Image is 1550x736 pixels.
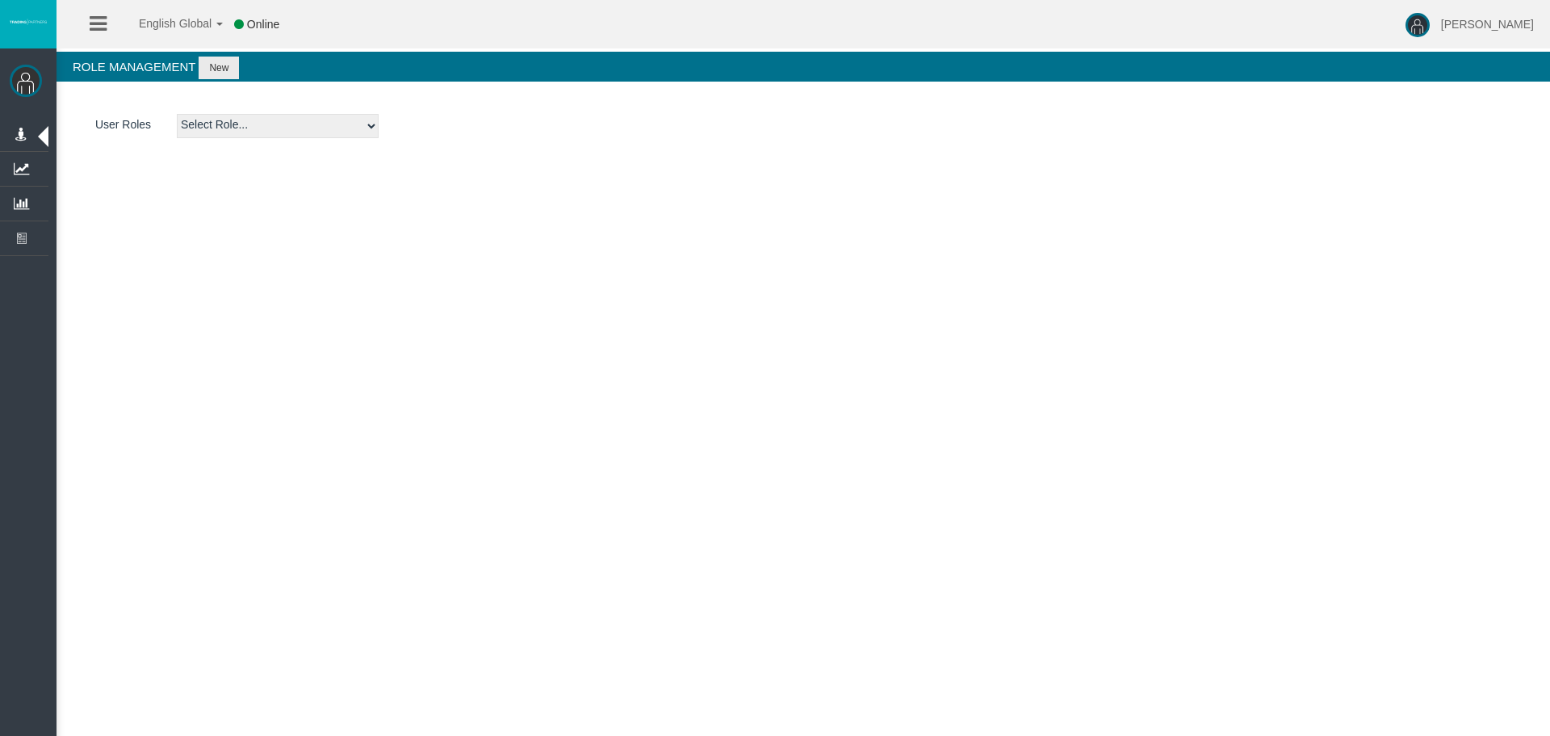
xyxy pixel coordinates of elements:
img: logo.svg [8,19,48,25]
span: English Global [118,17,212,30]
img: user-image [1405,13,1430,37]
span: Role Management [73,60,195,74]
span: [PERSON_NAME] [1441,18,1534,31]
label: User Roles [73,116,174,134]
span: Online [247,18,279,31]
button: New [199,57,239,79]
